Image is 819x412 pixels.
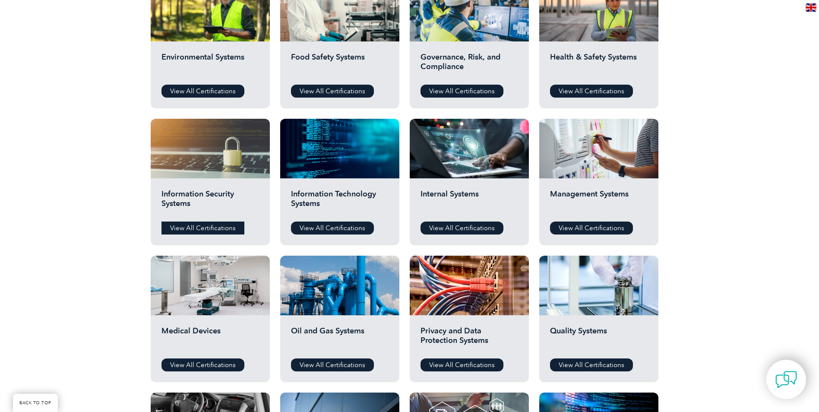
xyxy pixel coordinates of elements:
img: contact-chat.png [775,369,797,390]
h2: Food Safety Systems [291,52,389,78]
a: View All Certifications [421,358,503,371]
a: View All Certifications [161,85,244,98]
a: View All Certifications [550,358,633,371]
img: en [806,3,816,12]
h2: Internal Systems [421,189,518,215]
h2: Management Systems [550,189,648,215]
a: View All Certifications [161,358,244,371]
a: View All Certifications [550,222,633,235]
h2: Health & Safety Systems [550,52,648,78]
a: View All Certifications [291,222,374,235]
a: BACK TO TOP [13,394,58,412]
a: View All Certifications [421,85,503,98]
h2: Governance, Risk, and Compliance [421,52,518,78]
a: View All Certifications [161,222,244,235]
h2: Oil and Gas Systems [291,326,389,352]
a: View All Certifications [291,358,374,371]
a: View All Certifications [291,85,374,98]
h2: Quality Systems [550,326,648,352]
h2: Medical Devices [161,326,259,352]
a: View All Certifications [550,85,633,98]
h2: Environmental Systems [161,52,259,78]
h2: Information Security Systems [161,189,259,215]
h2: Privacy and Data Protection Systems [421,326,518,352]
h2: Information Technology Systems [291,189,389,215]
a: View All Certifications [421,222,503,235]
